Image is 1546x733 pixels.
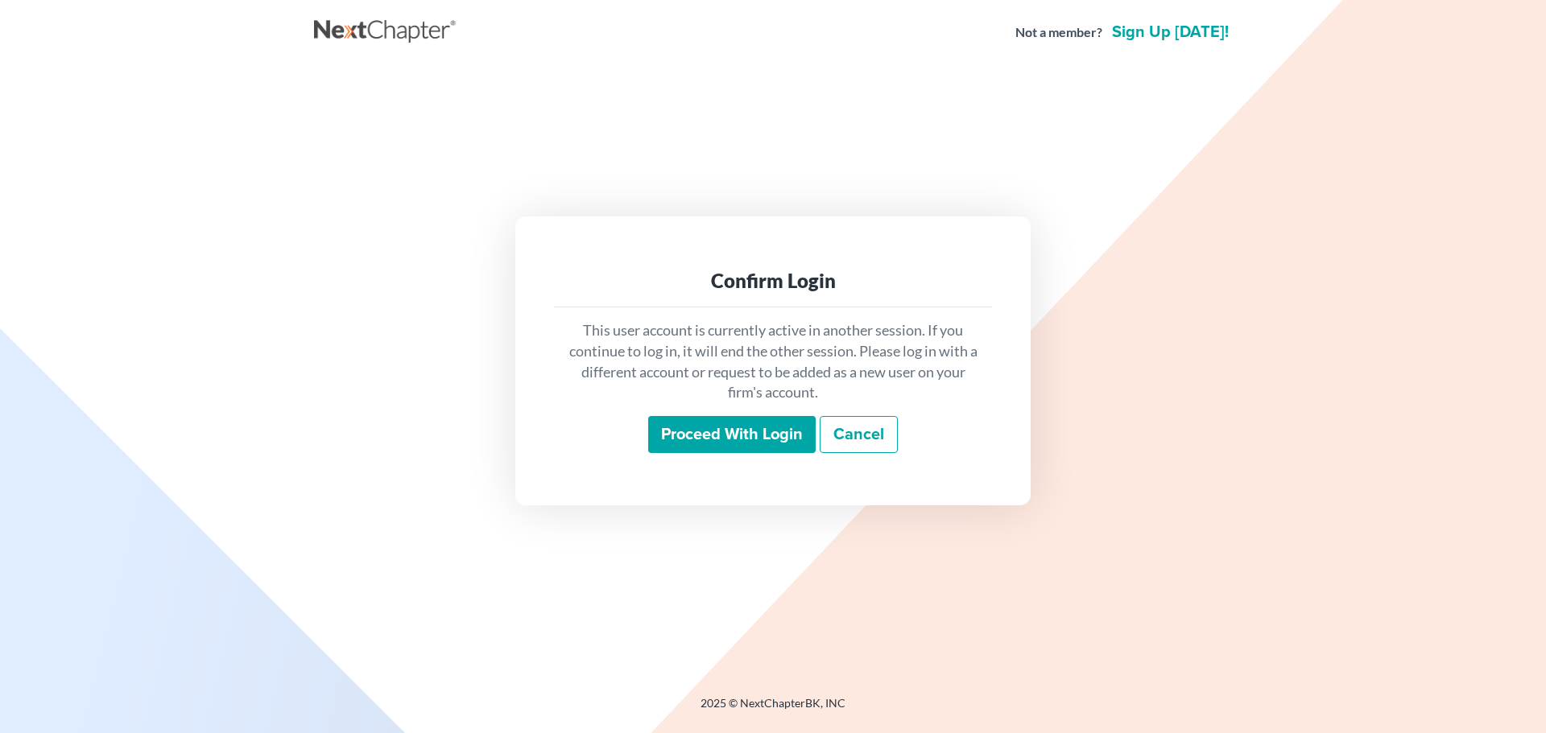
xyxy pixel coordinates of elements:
[314,695,1232,724] div: 2025 © NextChapterBK, INC
[1109,24,1232,40] a: Sign up [DATE]!
[1015,23,1102,42] strong: Not a member?
[820,416,898,453] a: Cancel
[567,268,979,294] div: Confirm Login
[648,416,816,453] input: Proceed with login
[567,320,979,403] p: This user account is currently active in another session. If you continue to log in, it will end ...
